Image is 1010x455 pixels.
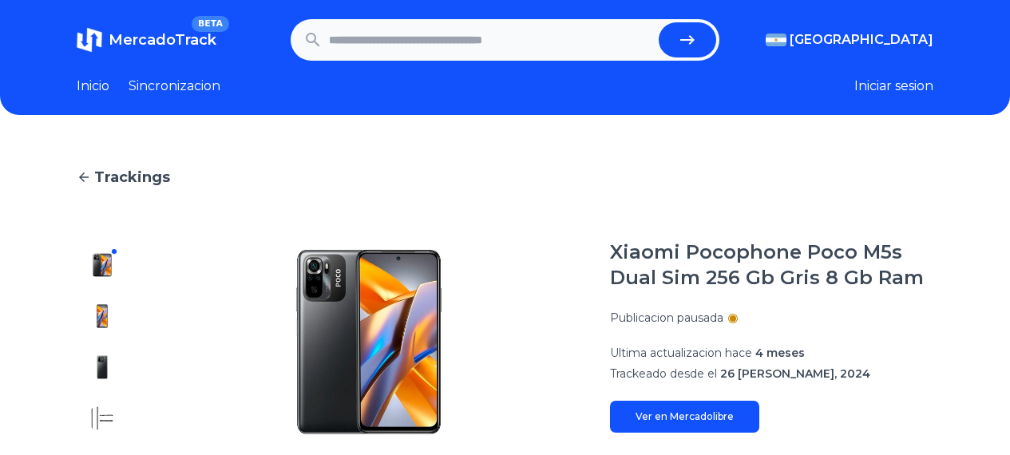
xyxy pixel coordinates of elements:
a: Sincronizacion [129,77,220,96]
img: Argentina [766,34,786,46]
button: [GEOGRAPHIC_DATA] [766,30,933,49]
h1: Xiaomi Pocophone Poco M5s Dual Sim 256 Gb Gris 8 Gb Ram [610,239,933,291]
span: [GEOGRAPHIC_DATA] [790,30,933,49]
a: Inicio [77,77,109,96]
span: Trackeado desde el [610,366,717,381]
p: Publicacion pausada [610,310,723,326]
span: 26 [PERSON_NAME], 2024 [720,366,870,381]
span: Trackings [94,166,170,188]
img: Xiaomi Pocophone Poco M5s Dual Sim 256 Gb Gris 8 Gb Ram [160,239,578,444]
span: Ultima actualizacion hace [610,346,752,360]
img: Xiaomi Pocophone Poco M5s Dual Sim 256 Gb Gris 8 Gb Ram [89,354,115,380]
button: Iniciar sesion [854,77,933,96]
span: 4 meses [755,346,805,360]
a: Trackings [77,166,933,188]
img: Xiaomi Pocophone Poco M5s Dual Sim 256 Gb Gris 8 Gb Ram [89,303,115,329]
span: BETA [192,16,229,32]
img: MercadoTrack [77,27,102,53]
span: MercadoTrack [109,31,216,49]
img: Xiaomi Pocophone Poco M5s Dual Sim 256 Gb Gris 8 Gb Ram [89,252,115,278]
img: Xiaomi Pocophone Poco M5s Dual Sim 256 Gb Gris 8 Gb Ram [89,406,115,431]
a: MercadoTrackBETA [77,27,216,53]
a: Ver en Mercadolibre [610,401,759,433]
